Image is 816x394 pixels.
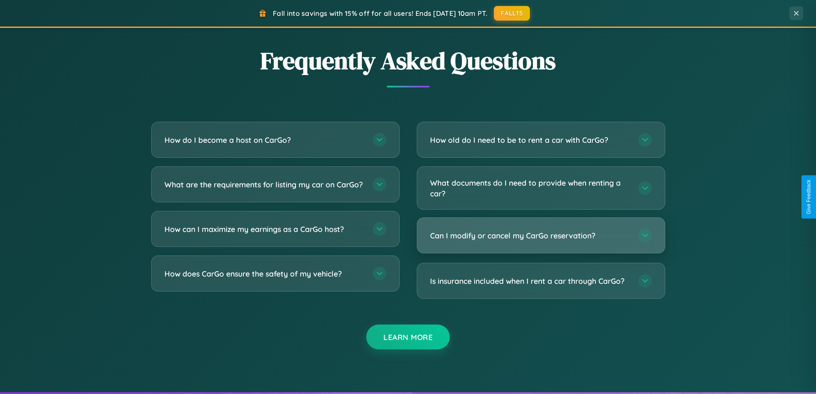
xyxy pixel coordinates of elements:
button: Learn More [366,325,450,349]
h3: How does CarGo ensure the safety of my vehicle? [164,268,364,279]
h3: How can I maximize my earnings as a CarGo host? [164,224,364,235]
h3: What documents do I need to provide when renting a car? [430,177,630,199]
h2: Frequently Asked Questions [151,44,665,77]
button: FALL15 [494,6,530,21]
h3: Can I modify or cancel my CarGo reservation? [430,230,630,241]
div: Give Feedback [806,180,812,214]
h3: How old do I need to be to rent a car with CarGo? [430,135,630,145]
span: Fall into savings with 15% off for all users! Ends [DATE] 10am PT. [273,9,487,18]
h3: What are the requirements for listing my car on CarGo? [164,179,364,190]
h3: How do I become a host on CarGo? [164,135,364,145]
h3: Is insurance included when I rent a car through CarGo? [430,276,630,286]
